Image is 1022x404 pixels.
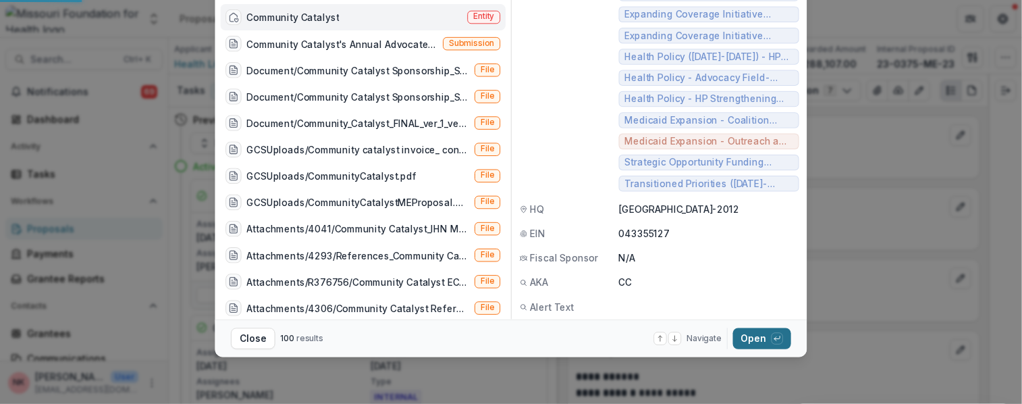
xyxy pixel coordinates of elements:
[247,90,470,104] div: Document/Community Catalyst Sponsorship_Scholarship Form_ver_1.doc
[247,143,470,157] div: GCSUploads/Community catalyst invoice_ contract services fee project 21-0371-ME-21.msg
[481,91,495,101] span: File
[247,301,470,315] div: Attachments/4306/Community Catalyst References - Ex Advocate Facilitator.pdf
[481,276,495,286] span: File
[481,197,495,207] span: File
[624,94,793,105] span: Health Policy - HP Strengthening MO Advocates ([DATE]-[DATE])
[481,303,495,313] span: File
[247,249,470,263] div: Attachments/4293/References_Community Catalyst.pdf
[733,328,791,349] button: Open
[247,275,470,289] div: Attachments/R376756/Community Catalyst ECTCA Technical Assistance Year 6 Final Report_FINAL.pdf
[619,251,799,266] p: N/A
[530,227,545,241] span: EIN
[247,64,470,78] div: Document/Community Catalyst Sponsorship_Scholarship Form.doc
[624,9,793,20] span: Expanding Coverage Initiative ([DATE]-[DATE]) - Consumer Assistance
[530,300,574,314] span: Alert Text
[624,30,793,41] span: Expanding Coverage Initiative ([DATE]-[DATE]) - Initiative Support
[481,65,495,74] span: File
[449,39,495,48] span: Submission
[481,118,495,128] span: File
[624,157,793,168] span: Strategic Opportunity Funding ([DATE]-[DATE]) - SOF Contracts
[481,171,495,180] span: File
[624,115,793,126] span: Medicaid Expansion - Coalition Support and Learning ([DATE]-[DATE])
[231,328,275,349] button: Close
[247,222,470,236] div: Attachments/4041/Community Catalyst_IHN MOU CHW Initiative 2017.pdf
[619,227,799,241] p: 043355127
[687,332,722,345] span: Navigate
[481,145,495,154] span: File
[473,12,494,22] span: Entity
[296,333,323,343] span: results
[530,251,598,266] span: Fiscal Sponsor
[247,169,417,183] div: GCSUploads/CommunityCatalyst.pdf
[247,36,438,51] div: Community Catalyst's Annual Advocate's Convening (Community Catalyst's Annual Advocate's Convening)
[481,224,495,233] span: File
[530,276,547,290] span: AKA
[280,333,294,343] span: 100
[481,250,495,259] span: File
[530,203,544,217] span: HQ
[247,195,470,209] div: GCSUploads/CommunityCatalystMEProposal.pdf
[247,116,470,130] div: Document/Community_Catalyst_FINAL_ver_1_ver_1.doc
[624,136,793,147] span: Medicaid Expansion - Outreach and Enrollment
[619,203,799,217] p: [GEOGRAPHIC_DATA]-2012
[624,51,793,62] span: Health Policy ([DATE]-[DATE]) - HPC Health Policy Projects & Research Contracts ([DATE]-[DATE])
[619,276,799,290] p: CC
[624,178,793,189] span: Transitioned Priorities ([DATE]-[DATE]) - Expanding Coverage ([DATE]-[DATE])
[624,72,793,83] span: Health Policy - Advocacy Field-Building ([DATE]-[DATE])
[247,10,340,24] div: Community Catalyst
